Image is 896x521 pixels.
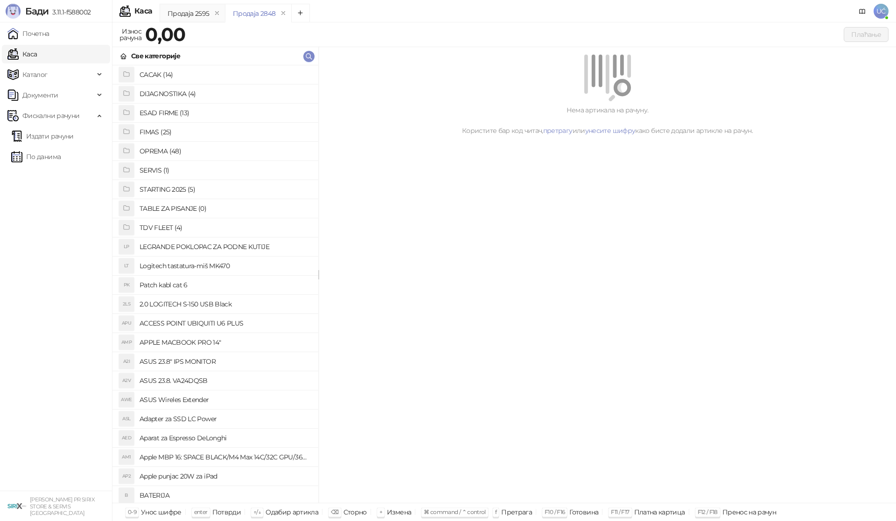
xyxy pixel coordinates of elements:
[140,201,311,216] h4: TABLE ZA PISANJE (0)
[140,105,311,120] h4: ESAD FIRME (13)
[6,4,21,19] img: Logo
[387,506,411,518] div: Измена
[343,506,367,518] div: Сторно
[140,335,311,350] h4: APPLE MACBOOK PRO 14"
[722,506,776,518] div: Пренос на рачун
[119,392,134,407] div: AWE
[331,508,338,515] span: ⌫
[119,488,134,503] div: B
[119,469,134,484] div: AP2
[266,506,318,518] div: Одабир артикла
[140,144,311,159] h4: OPREMA (48)
[253,508,261,515] span: ↑/↓
[277,9,289,17] button: remove
[140,182,311,197] h4: STARTING 2025 (5)
[140,450,311,465] h4: Apple MBP 16: SPACE BLACK/M4 Max 14C/32C GPU/36GB/1T-ZEE
[212,506,241,518] div: Потврди
[49,8,91,16] span: 3.11.1-f588002
[22,106,79,125] span: Фискални рачуни
[844,27,889,42] button: Плаћање
[545,508,565,515] span: F10 / F16
[140,258,311,273] h4: Logitech tastatura-miš MK470
[140,469,311,484] h4: Apple punjac 20W za iPad
[291,4,310,22] button: Add tab
[112,65,318,503] div: grid
[119,239,134,254] div: LP
[22,86,58,104] span: Документи
[119,431,134,445] div: AED
[495,508,497,515] span: f
[140,239,311,254] h4: LEGRANDE POKLOPAC ZA PODNE KUTIJE
[119,316,134,331] div: APU
[233,8,275,19] div: Продаја 2848
[30,496,95,516] small: [PERSON_NAME] PR SIRIX STORE & SERVIS [GEOGRAPHIC_DATA]
[7,45,37,63] a: Каса
[22,65,48,84] span: Каталог
[140,488,311,503] h4: BATERIJA
[543,126,573,135] a: претрагу
[874,4,889,19] span: UĆ
[141,506,182,518] div: Унос шифре
[168,8,209,19] div: Продаја 2595
[211,9,223,17] button: remove
[128,508,136,515] span: 0-9
[25,6,49,17] span: Бади
[140,316,311,331] h4: ACCESS POINT UBIQUITI U6 PLUS
[501,506,532,518] div: Претрага
[611,508,629,515] span: F11 / F17
[119,373,134,388] div: A2V
[7,24,49,43] a: Почетна
[140,431,311,445] h4: Aparat za Espresso DeLonghi
[119,297,134,312] div: 2LS
[330,105,885,136] div: Нема артикала на рачуну. Користите бар код читач, или како бисте додали артикле на рачун.
[379,508,382,515] span: +
[119,450,134,465] div: AM1
[140,373,311,388] h4: ASUS 23.8. VA24DQSB
[140,392,311,407] h4: ASUS Wireles Extender
[140,67,311,82] h4: CACAK (14)
[424,508,486,515] span: ⌘ command / ⌃ control
[140,163,311,178] h4: SERVIS (1)
[134,7,152,15] div: Каса
[140,354,311,369] h4: ASUS 23.8" IPS MONITOR
[140,278,311,292] h4: Patch kabl cat 6
[634,506,685,518] div: Платна картица
[569,506,598,518] div: Готовина
[119,278,134,292] div: PK
[140,220,311,235] h4: TDV FLEET (4)
[131,51,180,61] div: Све категорије
[140,86,311,101] h4: DIJAGNOSTIKA (4)
[11,147,61,166] a: По данима
[119,335,134,350] div: AMP
[140,297,311,312] h4: 2.0 LOGITECH S-150 USB Black
[140,411,311,426] h4: Adapter za SSD LC Power
[119,354,134,369] div: A2I
[119,258,134,273] div: LT
[585,126,636,135] a: унесите шифру
[194,508,208,515] span: enter
[855,4,870,19] a: Документација
[118,25,143,44] div: Износ рачуна
[7,497,26,515] img: 64x64-companyLogo-cb9a1907-c9b0-4601-bb5e-5084e694c383.png
[11,127,74,146] a: Издати рачуни
[140,125,311,139] h4: FIMAS (25)
[119,411,134,426] div: ASL
[145,23,185,46] strong: 0,00
[698,508,718,515] span: F12 / F18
